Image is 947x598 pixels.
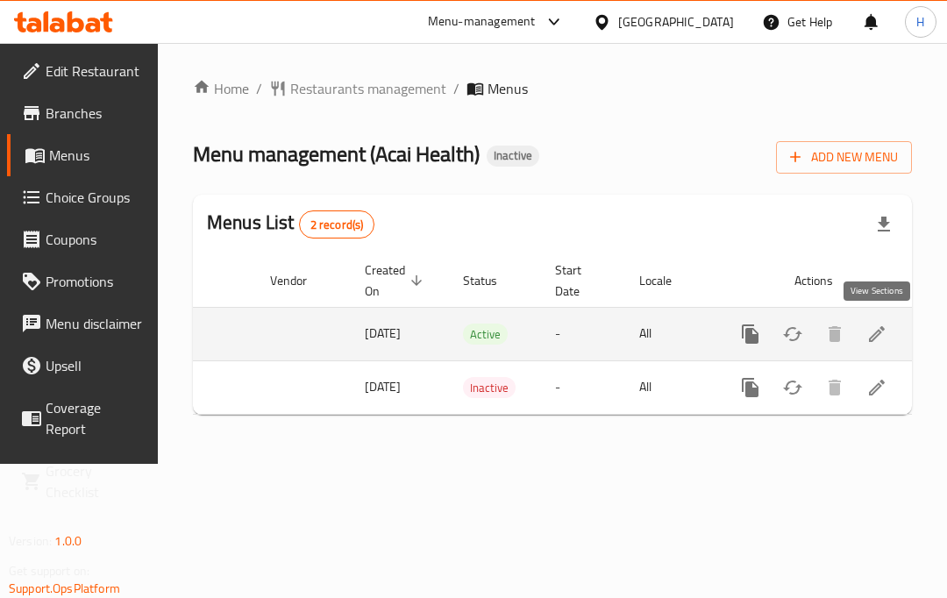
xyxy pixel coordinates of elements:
[487,148,539,163] span: Inactive
[365,375,401,398] span: [DATE]
[776,141,912,174] button: Add New Menu
[7,450,158,513] a: Grocery Checklist
[46,103,144,124] span: Branches
[270,270,330,291] span: Vendor
[7,50,158,92] a: Edit Restaurant
[54,530,82,552] span: 1.0.0
[46,271,144,292] span: Promotions
[7,176,158,218] a: Choice Groups
[46,61,144,82] span: Edit Restaurant
[772,313,814,355] button: Change Status
[365,322,401,345] span: [DATE]
[46,397,144,439] span: Coverage Report
[618,12,734,32] div: [GEOGRAPHIC_DATA]
[290,78,446,99] span: Restaurants management
[428,11,536,32] div: Menu-management
[7,345,158,387] a: Upsell
[256,78,262,99] li: /
[193,78,912,99] nav: breadcrumb
[730,313,772,355] button: more
[7,260,158,303] a: Promotions
[207,210,374,238] h2: Menus List
[7,387,158,450] a: Coverage Report
[46,229,144,250] span: Coupons
[193,78,249,99] a: Home
[863,203,905,246] div: Export file
[300,217,374,233] span: 2 record(s)
[625,360,716,414] td: All
[856,367,898,409] a: View Sections
[625,307,716,360] td: All
[463,378,516,398] span: Inactive
[46,313,144,334] span: Menu disclaimer
[716,254,912,308] th: Actions
[463,270,520,291] span: Status
[40,254,912,415] table: enhanced table
[7,218,158,260] a: Coupons
[487,146,539,167] div: Inactive
[453,78,459,99] li: /
[269,78,446,99] a: Restaurants management
[814,367,856,409] button: Delete menu
[9,530,52,552] span: Version:
[7,92,158,134] a: Branches
[463,377,516,398] div: Inactive
[541,360,625,414] td: -
[463,324,508,345] div: Active
[46,355,144,376] span: Upsell
[916,12,924,32] span: H
[772,367,814,409] button: Change Status
[7,303,158,345] a: Menu disclaimer
[49,145,144,166] span: Menus
[730,367,772,409] button: more
[463,324,508,345] span: Active
[46,460,144,502] span: Grocery Checklist
[790,146,898,168] span: Add New Menu
[541,307,625,360] td: -
[555,260,604,302] span: Start Date
[9,559,89,582] span: Get support on:
[46,187,144,208] span: Choice Groups
[193,134,480,174] span: Menu management ( Acai Health )
[365,260,428,302] span: Created On
[299,210,375,238] div: Total records count
[639,270,694,291] span: Locale
[488,78,528,99] span: Menus
[7,134,158,176] a: Menus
